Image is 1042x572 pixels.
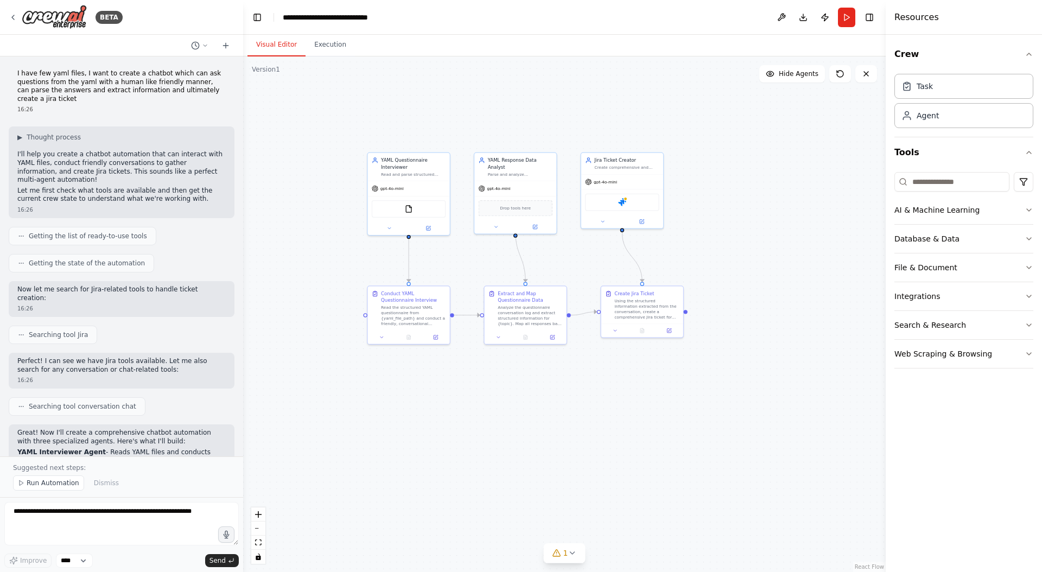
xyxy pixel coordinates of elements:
[251,522,265,536] button: zoom out
[516,223,554,231] button: Open in side panel
[17,448,226,465] li: - Reads YAML files and conducts friendly conversations
[628,327,656,335] button: No output available
[17,187,226,204] p: Let me first check what tools are available and then get the current crew state to understand wha...
[251,507,265,522] button: zoom in
[658,327,681,335] button: Open in side panel
[454,312,480,319] g: Edge from d971afc8-1558-4187-b1cd-10e78ace3b95 to ffc5825a-9c4e-4b1e-adce-30f97b0b9e00
[594,165,659,170] div: Create comprehensive and well-structured Jira tickets based on extracted information from convers...
[512,231,529,282] g: Edge from 75822842-fcb5-4065-bbc8-3b7ec6be8375 to ffc5825a-9c4e-4b1e-adce-30f97b0b9e00
[17,285,226,302] p: Now let me search for Jira-related tools to handle ticket creation:
[594,179,617,185] span: gpt-4o-mini
[488,157,552,170] div: YAML Response Data Analyst
[541,333,564,341] button: Open in side panel
[251,507,265,564] div: React Flow controls
[894,225,1033,253] button: Database & Data
[894,168,1033,377] div: Tools
[29,331,88,339] span: Searching tool Jira
[405,205,413,213] img: FileReadTool
[917,81,933,92] div: Task
[17,150,226,184] p: I'll help you create a chatbot automation that can interact with YAML files, conduct friendly con...
[405,239,412,282] g: Edge from 8cf567e9-0531-43fa-9378-2f99c36d190c to d971afc8-1558-4187-b1cd-10e78ace3b95
[619,232,645,282] g: Edge from 6a915baf-bcaa-4a82-a312-3b6b7fcbac00 to 537e6863-b311-462a-8724-174f07ef1f6b
[283,12,368,23] nav: breadcrumb
[17,429,226,446] p: Great! Now I'll create a comprehensive chatbot automation with three specialized agents. Here's w...
[217,39,234,52] button: Start a new chat
[474,152,557,234] div: YAML Response Data AnalystParse and analyze questionnaire responses to extract structured informa...
[511,333,539,341] button: No output available
[381,290,446,304] div: Conduct YAML Questionnaire Interview
[894,340,1033,368] button: Web Scraping & Browsing
[252,65,280,74] div: Version 1
[250,10,265,25] button: Hide left sidebar
[96,11,123,24] div: BETA
[894,196,1033,224] button: AI & Machine Learning
[247,34,306,56] button: Visual Editor
[209,556,226,565] span: Send
[88,475,124,491] button: Dismiss
[614,290,654,297] div: Create Jira Ticket
[367,152,450,236] div: YAML Questionnaire InterviewerRead and parse structured YAML questionnaires from {yaml_file_path}...
[17,448,106,456] strong: YAML Interviewer Agent
[894,137,1033,168] button: Tools
[251,536,265,550] button: fit view
[484,285,567,345] div: Extract and Map Questionnaire DataAnalyze the questionnaire conversation log and extract structur...
[894,311,1033,339] button: Search & Research
[614,298,679,320] div: Using the structured information extracted from the conversation, create a comprehensive Jira tic...
[862,10,877,25] button: Hide right sidebar
[500,205,531,212] span: Drop tools here
[381,157,446,170] div: YAML Questionnaire Interviewer
[917,110,939,121] div: Agent
[498,290,562,304] div: Extract and Map Questionnaire Data
[17,206,226,214] div: 16:26
[409,224,447,232] button: Open in side panel
[855,564,884,570] a: React Flow attribution
[894,253,1033,282] button: File & Document
[187,39,213,52] button: Switch to previous chat
[13,475,84,491] button: Run Automation
[20,556,47,565] span: Improve
[13,463,230,472] p: Suggested next steps:
[563,548,568,558] span: 1
[779,69,818,78] span: Hide Agents
[894,282,1033,310] button: Integrations
[618,198,626,206] img: Jira
[306,34,355,56] button: Execution
[759,65,825,82] button: Hide Agents
[894,39,1033,69] button: Crew
[487,186,510,192] span: gpt-4o-mini
[380,186,404,192] span: gpt-4o-mini
[29,259,145,268] span: Getting the state of the automation
[29,232,147,240] span: Getting the list of ready-to-use tools
[17,376,226,384] div: 16:26
[27,479,79,487] span: Run Automation
[544,543,586,563] button: 1
[218,526,234,543] button: Click to speak your automation idea
[22,5,87,29] img: Logo
[17,69,226,103] p: I have few yaml files, I want to create a chatbot which can ask questions from the yaml with a hu...
[17,133,22,142] span: ▶
[571,308,597,318] g: Edge from ffc5825a-9c4e-4b1e-adce-30f97b0b9e00 to 537e6863-b311-462a-8724-174f07ef1f6b
[17,133,81,142] button: ▶Thought process
[4,554,52,568] button: Improve
[205,554,239,567] button: Send
[498,305,562,326] div: Analyze the questionnaire conversation log and extract structured information for {topic}. Map al...
[17,357,226,374] p: Perfect! I can see we have Jira tools available. Let me also search for any conversation or chat-...
[424,333,447,341] button: Open in side panel
[29,402,136,411] span: Searching tool conversation chat
[27,133,81,142] span: Thought process
[488,171,552,177] div: Parse and analyze questionnaire responses to extract structured information, mapping answers back...
[17,304,226,313] div: 16:26
[367,285,450,345] div: Conduct YAML Questionnaire InterviewRead the structured YAML questionnaire from {yaml_file_path} ...
[594,157,659,163] div: Jira Ticket Creator
[581,152,664,229] div: Jira Ticket CreatorCreate comprehensive and well-structured Jira tickets based on extracted infor...
[381,171,446,177] div: Read and parse structured YAML questionnaires from {yaml_file_path}, then conduct friendly, human...
[395,333,423,341] button: No output available
[894,69,1033,137] div: Crew
[623,218,660,226] button: Open in side panel
[94,479,119,487] span: Dismiss
[251,550,265,564] button: toggle interactivity
[381,305,446,326] div: Read the structured YAML questionnaire from {yaml_file_path} and conduct a friendly, conversation...
[17,105,226,113] div: 16:26
[894,11,939,24] h4: Resources
[600,285,684,338] div: Create Jira TicketUsing the structured information extracted from the conversation, create a comp...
